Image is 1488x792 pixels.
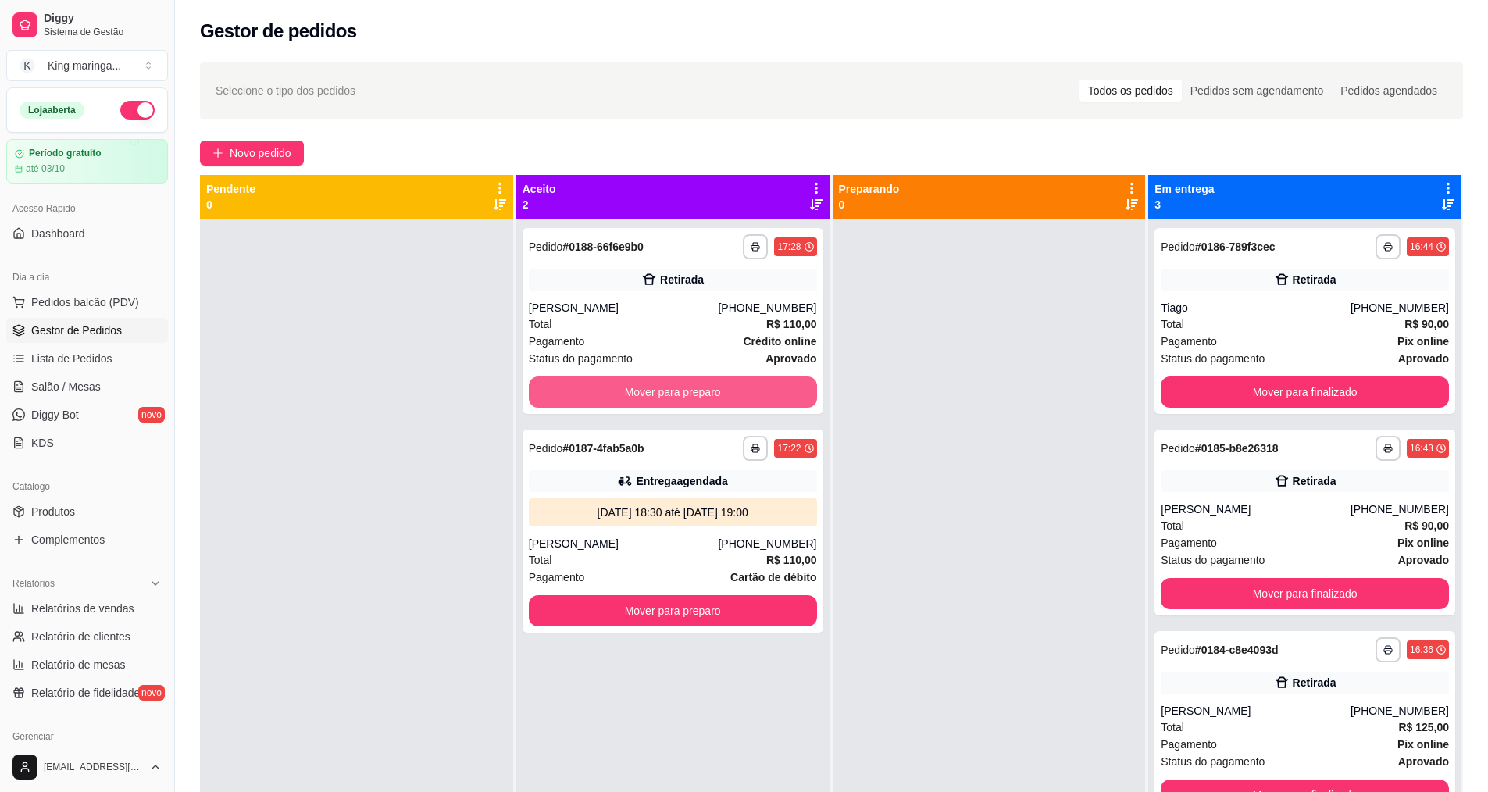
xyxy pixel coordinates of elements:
[6,652,168,677] a: Relatório de mesas
[6,6,168,44] a: DiggySistema de Gestão
[20,58,35,73] span: K
[529,376,817,408] button: Mover para preparo
[1293,473,1336,489] div: Retirada
[766,554,817,566] strong: R$ 110,00
[6,265,168,290] div: Dia a dia
[31,226,85,241] span: Dashboard
[529,350,633,367] span: Status do pagamento
[44,761,143,773] span: [EMAIL_ADDRESS][DOMAIN_NAME]
[31,407,79,423] span: Diggy Bot
[6,346,168,371] a: Lista de Pedidos
[1161,241,1195,253] span: Pedido
[1332,80,1446,102] div: Pedidos agendados
[1397,335,1449,348] strong: Pix online
[743,335,816,348] strong: Crédito online
[216,82,355,99] span: Selecione o tipo dos pedidos
[1079,80,1182,102] div: Todos os pedidos
[6,748,168,786] button: [EMAIL_ADDRESS][DOMAIN_NAME]
[48,58,121,73] div: King maringa ...
[1351,300,1449,316] div: [PHONE_NUMBER]
[529,569,585,586] span: Pagamento
[529,316,552,333] span: Total
[636,473,727,489] div: Entrega agendada
[1404,318,1449,330] strong: R$ 90,00
[29,148,102,159] article: Período gratuito
[12,577,55,590] span: Relatórios
[562,442,644,455] strong: # 0187-4fab5a0b
[1397,537,1449,549] strong: Pix online
[6,374,168,399] a: Salão / Mesas
[1161,551,1265,569] span: Status do pagamento
[230,144,291,162] span: Novo pedido
[6,624,168,649] a: Relatório de clientes
[1195,241,1276,253] strong: # 0186-789f3cec
[1161,753,1265,770] span: Status do pagamento
[6,724,168,749] div: Gerenciar
[44,26,162,38] span: Sistema de Gestão
[31,379,101,394] span: Salão / Mesas
[44,12,162,26] span: Diggy
[31,294,139,310] span: Pedidos balcão (PDV)
[31,601,134,616] span: Relatórios de vendas
[1398,721,1449,733] strong: R$ 125,00
[212,148,223,159] span: plus
[529,300,719,316] div: [PERSON_NAME]
[529,551,552,569] span: Total
[1154,197,1214,212] p: 3
[1398,352,1449,365] strong: aprovado
[31,351,112,366] span: Lista de Pedidos
[777,442,801,455] div: 17:22
[1161,442,1195,455] span: Pedido
[529,595,817,626] button: Mover para preparo
[1161,333,1217,350] span: Pagamento
[1161,736,1217,753] span: Pagamento
[1161,719,1184,736] span: Total
[6,402,168,427] a: Diggy Botnovo
[1154,181,1214,197] p: Em entrega
[523,181,556,197] p: Aceito
[1398,755,1449,768] strong: aprovado
[6,474,168,499] div: Catálogo
[26,162,65,175] article: até 03/10
[1410,442,1433,455] div: 16:43
[1293,675,1336,690] div: Retirada
[1398,554,1449,566] strong: aprovado
[31,532,105,548] span: Complementos
[1404,519,1449,532] strong: R$ 90,00
[6,290,168,315] button: Pedidos balcão (PDV)
[765,352,816,365] strong: aprovado
[839,181,900,197] p: Preparando
[6,139,168,184] a: Período gratuitoaté 03/10
[1195,442,1279,455] strong: # 0185-b8e26318
[1161,501,1351,517] div: [PERSON_NAME]
[1161,300,1351,316] div: Tiago
[31,657,126,672] span: Relatório de mesas
[6,680,168,705] a: Relatório de fidelidadenovo
[1397,738,1449,751] strong: Pix online
[31,323,122,338] span: Gestor de Pedidos
[31,685,140,701] span: Relatório de fidelidade
[660,272,704,287] div: Retirada
[718,300,816,316] div: [PHONE_NUMBER]
[1293,272,1336,287] div: Retirada
[766,318,817,330] strong: R$ 110,00
[718,536,816,551] div: [PHONE_NUMBER]
[1410,241,1433,253] div: 16:44
[31,504,75,519] span: Produtos
[529,241,563,253] span: Pedido
[6,527,168,552] a: Complementos
[6,430,168,455] a: KDS
[6,596,168,621] a: Relatórios de vendas
[529,333,585,350] span: Pagamento
[1161,578,1449,609] button: Mover para finalizado
[120,101,155,120] button: Alterar Status
[777,241,801,253] div: 17:28
[535,505,811,520] div: [DATE] 18:30 até [DATE] 19:00
[200,19,357,44] h2: Gestor de pedidos
[1161,517,1184,534] span: Total
[6,318,168,343] a: Gestor de Pedidos
[20,102,84,119] div: Loja aberta
[206,197,255,212] p: 0
[6,196,168,221] div: Acesso Rápido
[1161,703,1351,719] div: [PERSON_NAME]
